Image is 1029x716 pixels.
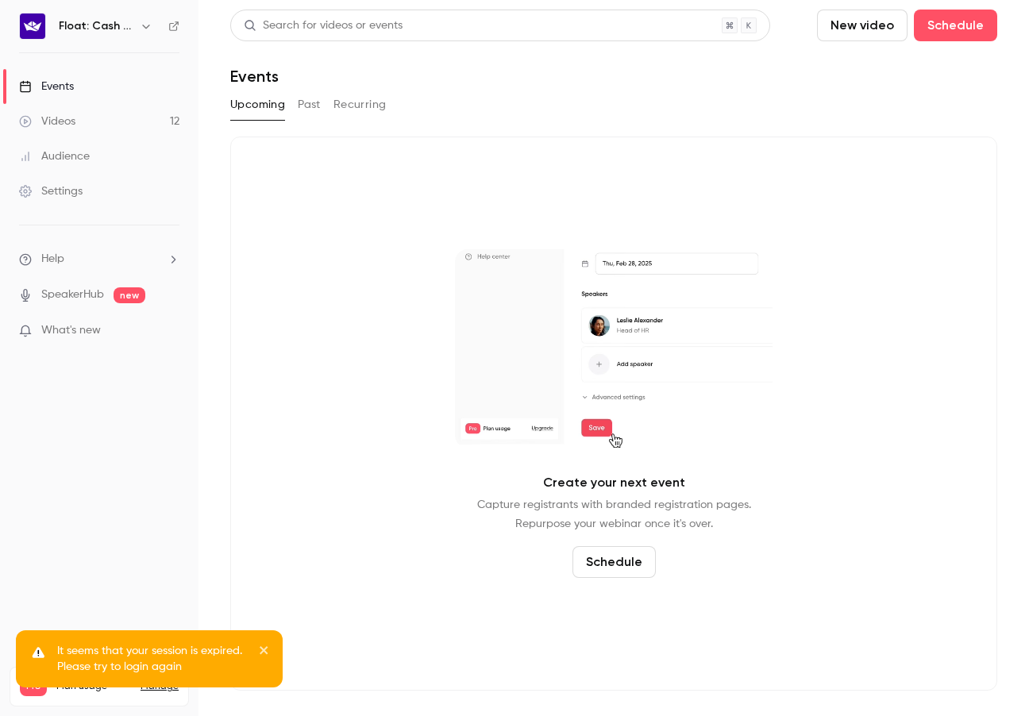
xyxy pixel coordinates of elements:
[298,92,321,117] button: Past
[230,67,279,86] h1: Events
[41,251,64,268] span: Help
[817,10,908,41] button: New video
[160,324,179,338] iframe: Noticeable Trigger
[20,13,45,39] img: Float: Cash Flow Intelligence Series
[333,92,387,117] button: Recurring
[230,92,285,117] button: Upcoming
[57,643,248,675] p: It seems that your session is expired. Please try to login again
[19,251,179,268] li: help-dropdown-opener
[19,148,90,164] div: Audience
[19,114,75,129] div: Videos
[114,287,145,303] span: new
[543,473,685,492] p: Create your next event
[914,10,997,41] button: Schedule
[19,79,74,94] div: Events
[19,183,83,199] div: Settings
[477,495,751,533] p: Capture registrants with branded registration pages. Repurpose your webinar once it's over.
[572,546,656,578] button: Schedule
[259,643,270,662] button: close
[244,17,403,34] div: Search for videos or events
[41,287,104,303] a: SpeakerHub
[59,18,133,34] h6: Float: Cash Flow Intelligence Series
[41,322,101,339] span: What's new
